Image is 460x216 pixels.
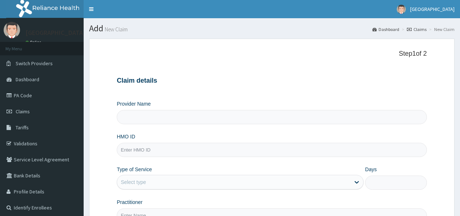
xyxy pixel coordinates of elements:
[89,24,455,33] h1: Add
[16,108,30,115] span: Claims
[117,100,156,107] label: Provider Name
[117,199,148,206] label: Practitioner
[25,40,43,45] a: Online
[4,22,20,38] img: User Image
[427,26,455,32] li: New Claim
[117,133,137,140] label: HMO ID
[117,77,427,85] h3: Claim details
[16,60,53,67] span: Switch Providers
[121,178,149,186] div: Select type
[117,50,427,58] p: Step 1 of 2
[103,27,128,32] small: New Claim
[372,26,399,32] a: Dashboard
[25,30,85,36] p: [GEOGRAPHIC_DATA]
[16,76,39,83] span: Dashboard
[407,26,427,32] a: Claims
[117,166,157,173] label: Type of Service
[117,143,427,157] input: Enter HMO ID
[397,5,406,14] img: User Image
[365,166,378,173] label: Days
[16,124,29,131] span: Tariffs
[410,6,455,12] span: [GEOGRAPHIC_DATA]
